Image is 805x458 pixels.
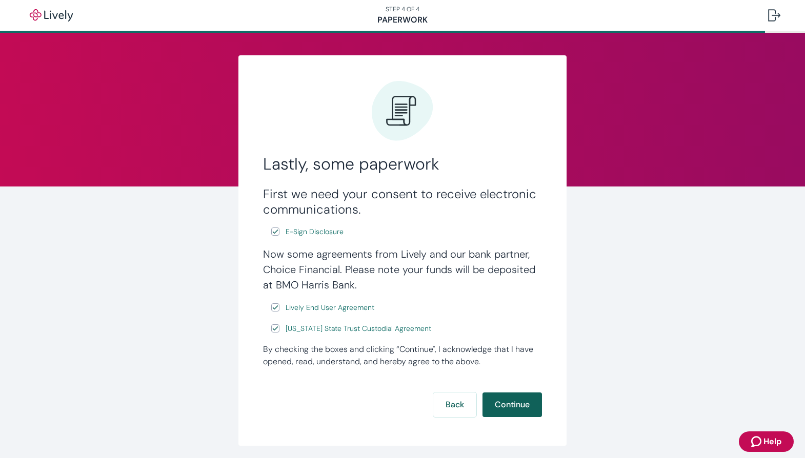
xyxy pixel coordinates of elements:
button: Continue [482,392,542,417]
span: E-Sign Disclosure [286,226,344,237]
h4: Now some agreements from Lively and our bank partner, Choice Financial. Please note your funds wi... [263,246,542,293]
span: Lively End User Agreement [286,302,374,313]
span: [US_STATE] State Trust Custodial Agreement [286,323,431,334]
a: e-sign disclosure document [284,322,433,335]
button: Zendesk support icon [739,431,794,452]
a: e-sign disclosure document [284,225,346,238]
span: Help [763,435,781,448]
h2: Lastly, some paperwork [263,154,542,174]
a: e-sign disclosure document [284,301,376,314]
button: Back [433,392,476,417]
img: Lively [23,9,80,22]
svg: Zendesk support icon [751,435,763,448]
button: Log out [760,3,789,28]
div: By checking the boxes and clicking “Continue", I acknowledge that I have opened, read, understand... [263,343,542,368]
h3: First we need your consent to receive electronic communications. [263,186,542,217]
